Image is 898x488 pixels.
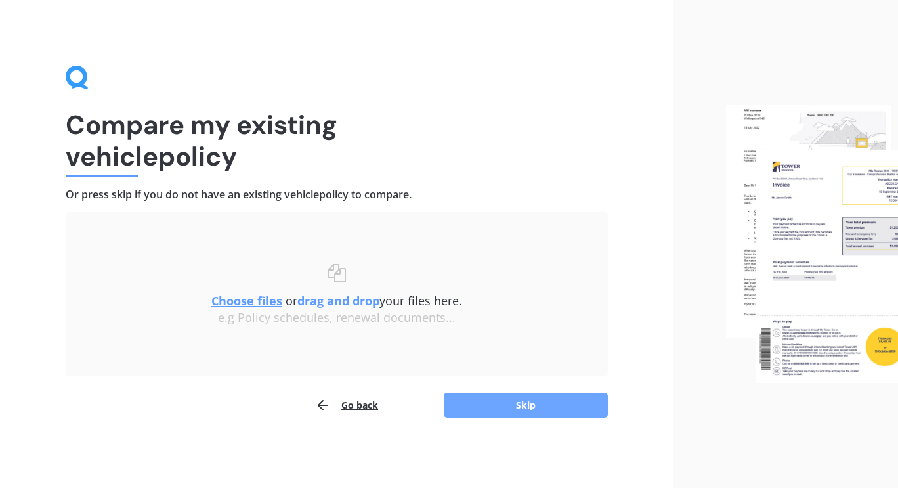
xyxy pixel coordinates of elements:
u: Choose files [211,293,282,309]
b: drag and drop [297,293,379,309]
button: Skip [444,393,608,418]
h1: Compare my existing vehicle policy [66,109,608,172]
div: e.g Policy schedules, renewal documents... [92,311,582,325]
h4: Or press skip if you do not have an existing vehicle policy to compare. [66,188,608,202]
button: Go back [315,392,378,418]
span: or your files here. [211,293,462,309]
img: files.webp [726,105,898,383]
